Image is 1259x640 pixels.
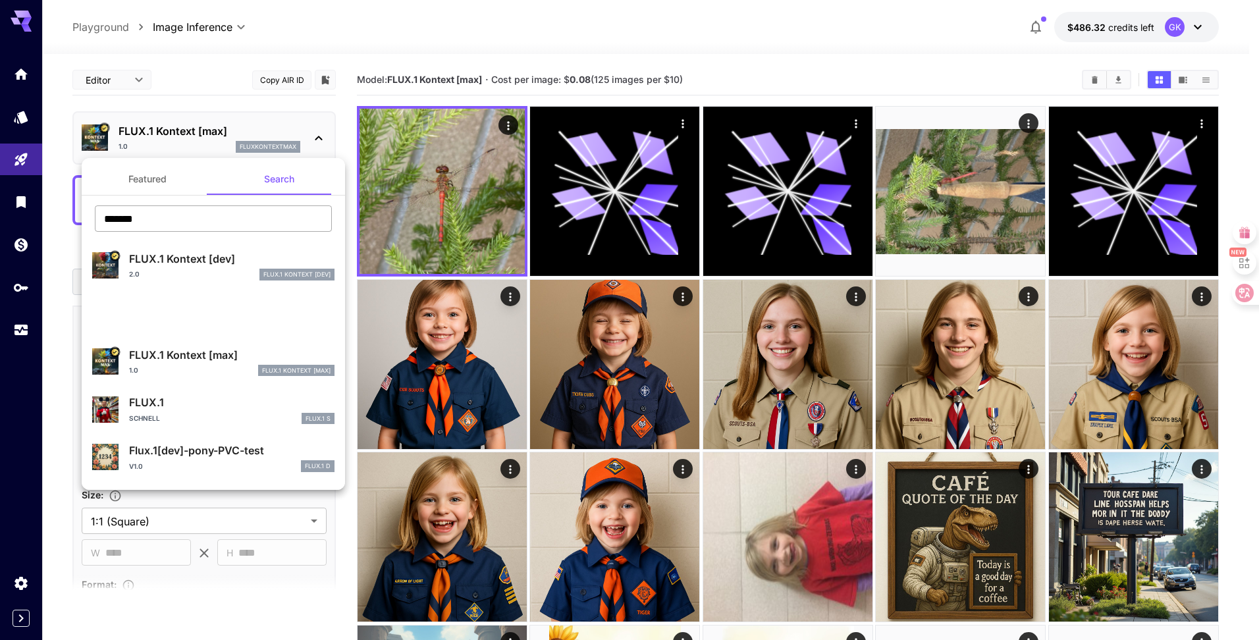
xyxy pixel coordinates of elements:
p: 1.0 [129,365,138,375]
p: FLUX.1 Kontext [dev] [129,251,335,267]
div: Certified Model – Vetted for best performance and includes a commercial license.FLUX.1 Kontext [d... [92,246,335,286]
p: Schnell [129,413,160,423]
button: Featured [82,163,213,195]
p: FlUX.1 Kontext [dev] [263,270,331,279]
button: Certified Model – Vetted for best performance and includes a commercial license. [109,346,120,357]
p: FLUX.1 D [305,462,331,471]
p: FLUX.1 S [306,414,331,423]
button: Certified Model – Vetted for best performance and includes a commercial license. [109,251,120,261]
p: FLUX.1 Kontext [max] [129,347,335,363]
div: Certified Model – Vetted for best performance and includes a commercial license.FLUX.1 Kontext [m... [92,342,335,382]
div: Flux.1[dev]-pony-PVC-testv1.0FLUX.1 D [92,437,335,477]
div: FLUX.1SchnellFLUX.1 S [92,389,335,429]
p: 2.0 [129,269,140,279]
button: Search [213,163,345,195]
p: Flux.1[dev]-pony-PVC-test [129,442,335,458]
p: FlUX.1 Kontext [max] [262,366,331,375]
p: FLUX.1 [129,394,335,410]
p: v1.0 [129,462,143,471]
